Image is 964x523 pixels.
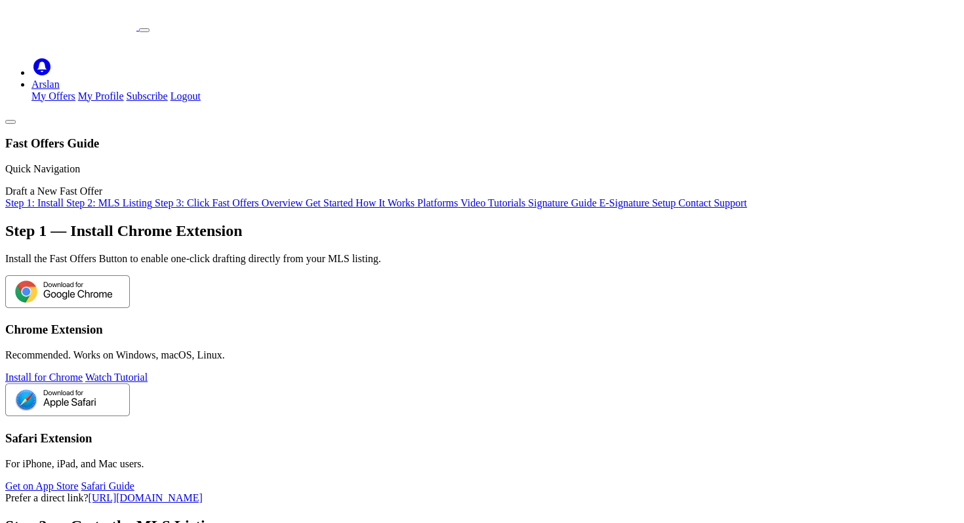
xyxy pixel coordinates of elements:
[66,197,152,208] span: Step 2: MLS Listing
[5,480,79,492] a: Get on App Store
[5,275,130,308] img: Chrome
[460,197,525,208] span: Video Tutorials
[450,44,531,55] a: 29 Trial Days Left
[31,90,959,102] div: Arslan
[5,197,64,208] span: Step 1: Install
[85,372,148,383] a: Watch Tutorial
[5,431,959,446] h3: Safari Extension
[262,197,303,208] span: Overview
[31,79,60,90] a: Arslan
[5,372,83,383] a: Install for Chrome
[262,197,306,208] a: Overview
[155,197,259,208] span: Step 3: Click Fast Offers
[5,163,959,175] p: Quick Navigation
[89,492,203,503] a: [URL][DOMAIN_NAME]
[78,90,124,102] a: My Profile
[5,492,959,504] div: Prefer a direct link?
[5,349,959,361] p: Recommended. Works on Windows, macOS, Linux.
[355,197,414,208] span: How It Works
[417,197,458,208] span: Platforms
[5,136,959,151] h3: Fast Offers Guide
[81,480,134,492] a: Safari Guide
[5,197,66,208] a: Step 1: Install
[171,90,201,102] a: Logout
[528,197,599,208] a: Signature Guide
[306,197,353,208] span: Get Started
[679,197,747,208] a: Contact Support
[5,253,959,265] p: Install the Fast Offers Button to enable one‑click drafting directly from your MLS listing.
[599,197,679,208] a: E-Signature Setup
[355,197,417,208] a: How It Works
[5,458,959,470] p: For iPhone, iPad, and Mac users.
[5,322,959,337] h3: Chrome Extension
[139,28,150,32] button: Toggle navigation
[127,90,168,102] a: Subscribe
[306,197,355,208] a: Get Started
[5,383,130,416] img: Safari
[5,185,959,197] div: Draft a New Fast Offer
[66,197,155,208] a: Step 2: MLS Listing
[155,197,262,208] a: Step 3: Click Fast Offers
[417,197,460,208] a: Platforms
[528,197,596,208] span: Signature Guide
[599,197,676,208] span: E-Signature Setup
[460,197,528,208] a: Video Tutorials
[31,90,75,102] a: My Offers
[5,222,959,240] h2: Step 1 — Install Chrome Extension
